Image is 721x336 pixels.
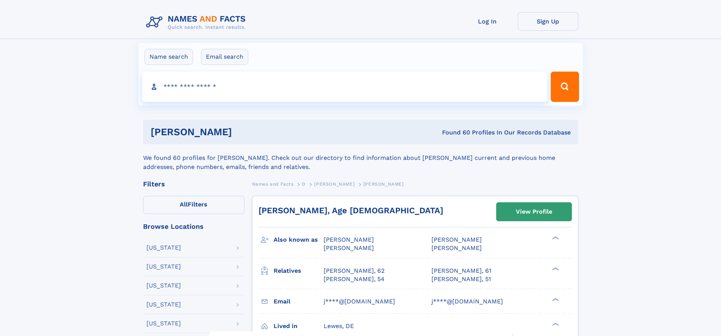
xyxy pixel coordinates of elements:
[337,128,571,137] div: Found 60 Profiles In Our Records Database
[324,236,374,243] span: [PERSON_NAME]
[143,12,252,33] img: Logo Names and Facts
[550,266,559,271] div: ❯
[324,267,385,275] a: [PERSON_NAME], 62
[145,49,193,65] label: Name search
[151,127,337,137] h1: [PERSON_NAME]
[274,233,324,246] h3: Also known as
[431,275,491,283] a: [PERSON_NAME], 51
[324,244,374,252] span: [PERSON_NAME]
[274,295,324,308] h3: Email
[143,196,244,214] label: Filters
[143,181,244,188] div: Filters
[550,236,559,241] div: ❯
[551,72,579,102] button: Search Button
[314,179,355,189] a: [PERSON_NAME]
[302,179,306,189] a: D
[274,320,324,333] h3: Lived in
[431,267,491,275] a: [PERSON_NAME], 61
[146,320,181,327] div: [US_STATE]
[431,236,482,243] span: [PERSON_NAME]
[457,12,518,31] a: Log In
[302,181,306,187] span: D
[146,283,181,289] div: [US_STATE]
[180,201,188,208] span: All
[431,244,482,252] span: [PERSON_NAME]
[146,302,181,308] div: [US_STATE]
[363,181,404,187] span: [PERSON_NAME]
[550,297,559,302] div: ❯
[516,203,552,220] div: View Profile
[143,144,578,172] div: We found 60 profiles for [PERSON_NAME]. Check out our directory to find information about [PERSON...
[259,206,443,215] a: [PERSON_NAME], Age [DEMOGRAPHIC_DATA]
[146,245,181,251] div: [US_STATE]
[252,179,294,189] a: Names and Facts
[274,264,324,277] h3: Relatives
[518,12,578,31] a: Sign Up
[550,322,559,327] div: ❯
[142,72,548,102] input: search input
[143,223,244,230] div: Browse Locations
[324,275,385,283] a: [PERSON_NAME], 54
[497,203,572,221] a: View Profile
[146,264,181,270] div: [US_STATE]
[201,49,248,65] label: Email search
[314,181,355,187] span: [PERSON_NAME]
[324,322,354,330] span: Lewes, DE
